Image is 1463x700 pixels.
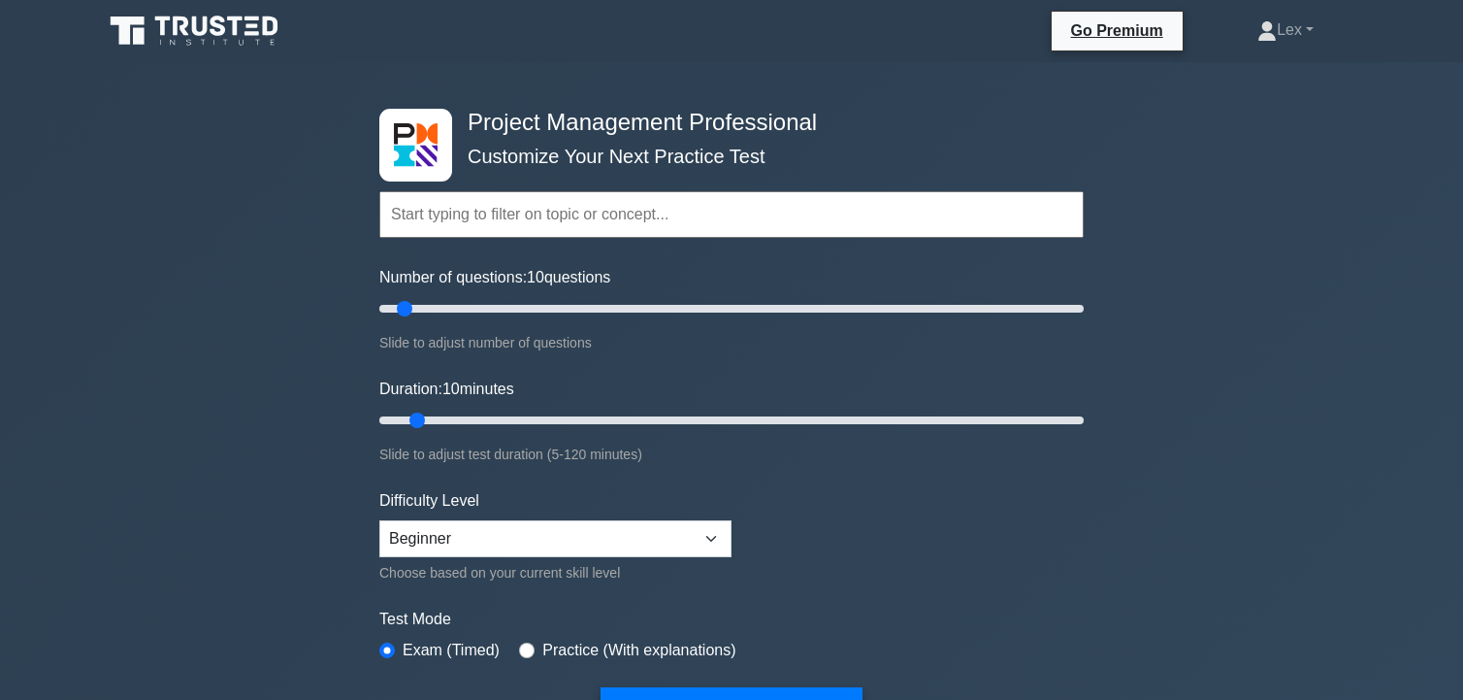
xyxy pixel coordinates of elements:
a: Go Premium [1059,18,1175,43]
label: Number of questions: questions [379,266,610,289]
label: Practice (With explanations) [542,639,735,662]
label: Exam (Timed) [403,639,500,662]
label: Duration: minutes [379,378,514,401]
div: Slide to adjust number of questions [379,331,1084,354]
div: Slide to adjust test duration (5-120 minutes) [379,443,1084,466]
span: 10 [442,381,460,397]
div: Choose based on your current skill level [379,561,731,584]
label: Test Mode [379,608,1084,631]
a: Lex [1211,11,1360,50]
span: 10 [527,269,544,285]
h4: Project Management Professional [460,109,989,137]
label: Difficulty Level [379,489,479,513]
input: Start typing to filter on topic or concept... [379,191,1084,238]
